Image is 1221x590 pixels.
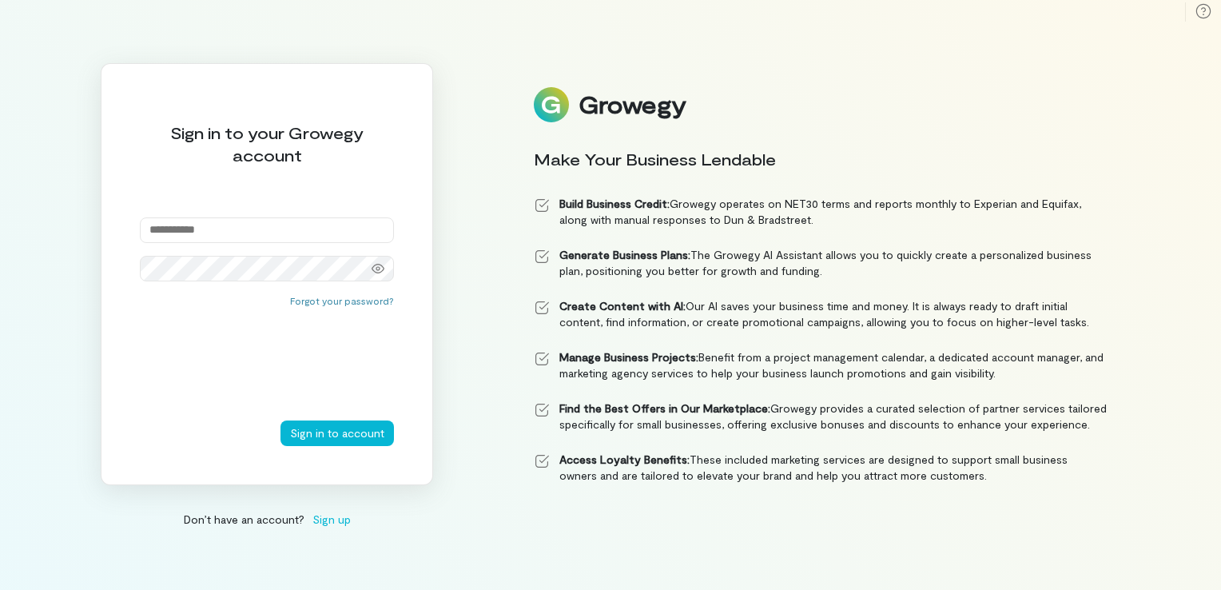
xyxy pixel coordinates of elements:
[559,452,690,466] strong: Access Loyalty Benefits:
[534,401,1108,433] li: Growegy provides a curated selection of partner services tailored specifically for small business...
[140,122,394,166] div: Sign in to your Growegy account
[534,298,1108,330] li: Our AI saves your business time and money. It is always ready to draft initial content, find info...
[559,248,690,261] strong: Generate Business Plans:
[534,247,1108,279] li: The Growegy AI Assistant allows you to quickly create a personalized business plan, positioning y...
[534,452,1108,484] li: These included marketing services are designed to support small business owners and are tailored ...
[579,91,686,118] div: Growegy
[559,350,698,364] strong: Manage Business Projects:
[559,197,670,210] strong: Build Business Credit:
[559,401,770,415] strong: Find the Best Offers in Our Marketplace:
[534,148,1108,170] div: Make Your Business Lendable
[559,299,686,313] strong: Create Content with AI:
[534,349,1108,381] li: Benefit from a project management calendar, a dedicated account manager, and marketing agency ser...
[280,421,394,446] button: Sign in to account
[312,511,351,528] span: Sign up
[101,511,433,528] div: Don’t have an account?
[534,87,569,122] img: Logo
[534,196,1108,228] li: Growegy operates on NET30 terms and reports monthly to Experian and Equifax, along with manual re...
[290,294,394,307] button: Forgot your password?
